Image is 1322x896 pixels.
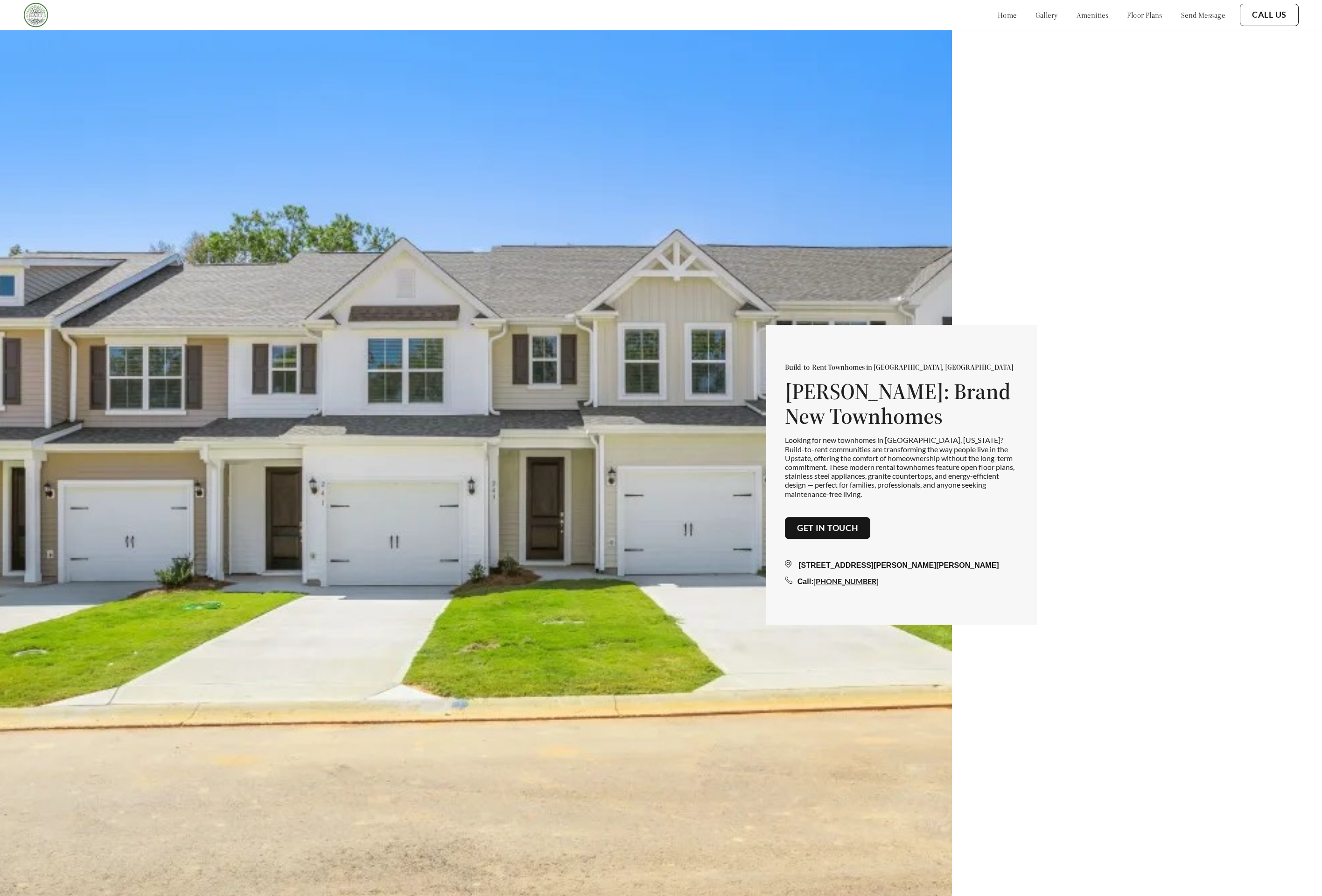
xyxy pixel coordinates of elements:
a: Call Us [1252,10,1287,20]
a: Get in touch [797,523,859,533]
p: Build-to-Rent Townhomes in [GEOGRAPHIC_DATA], [GEOGRAPHIC_DATA] [785,362,1018,372]
a: send message [1181,10,1225,20]
button: Get in touch [785,517,871,539]
a: [PHONE_NUMBER] [813,577,879,586]
a: home [998,10,1017,20]
button: Call Us [1240,4,1299,26]
span: Call: [797,578,814,586]
a: gallery [1035,10,1058,20]
img: Company logo [23,2,49,28]
div: [STREET_ADDRESS][PERSON_NAME][PERSON_NAME] [785,560,1018,571]
a: amenities [1077,10,1109,20]
h1: [PERSON_NAME]: Brand New Townhomes [785,379,1018,428]
a: floor plans [1127,10,1162,20]
p: Looking for new townhomes in [GEOGRAPHIC_DATA], [US_STATE]? Build-to-rent communities are transfo... [785,435,1018,498]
